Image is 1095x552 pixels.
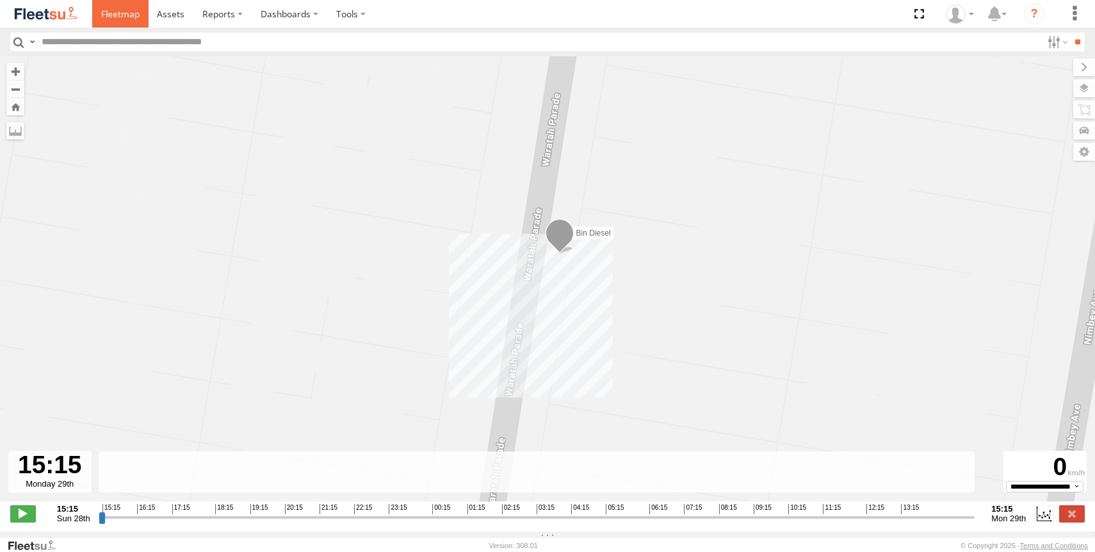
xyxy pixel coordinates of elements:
[823,504,841,514] span: 11:15
[172,504,190,514] span: 17:15
[489,542,538,549] div: Version: 308.01
[901,504,919,514] span: 13:15
[13,5,79,22] img: fleetsu-logo-horizontal.svg
[991,504,1026,514] strong: 15:15
[991,514,1026,523] span: Mon 29th Sep 2025
[389,504,407,514] span: 23:15
[1020,542,1088,549] a: Terms and Conditions
[1059,505,1085,522] label: Close
[10,505,36,522] label: Play/Stop
[57,504,90,514] strong: 15:15
[606,504,624,514] span: 05:15
[649,504,667,514] span: 06:15
[102,504,120,514] span: 15:15
[1073,143,1095,161] label: Map Settings
[754,504,772,514] span: 09:15
[961,542,1088,549] div: © Copyright 2025 -
[788,504,806,514] span: 10:15
[320,504,337,514] span: 21:15
[6,122,24,140] label: Measure
[576,229,611,238] span: Bin Diesel
[1042,33,1070,51] label: Search Filter Options
[467,504,485,514] span: 01:15
[6,98,24,115] button: Zoom Home
[684,504,702,514] span: 07:15
[7,539,66,552] a: Visit our Website
[537,504,555,514] span: 03:15
[250,504,268,514] span: 19:15
[1005,453,1085,481] div: 0
[1024,4,1044,24] i: ?
[57,514,90,523] span: Sun 28th Sep 2025
[6,80,24,98] button: Zoom out
[285,504,303,514] span: 20:15
[27,33,37,51] label: Search Query
[137,504,155,514] span: 16:15
[866,504,884,514] span: 12:15
[432,504,450,514] span: 00:15
[354,504,372,514] span: 22:15
[502,504,520,514] span: 02:15
[215,504,233,514] span: 18:15
[941,4,978,24] div: Katy Horvath
[571,504,589,514] span: 04:15
[719,504,737,514] span: 08:15
[6,63,24,80] button: Zoom in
